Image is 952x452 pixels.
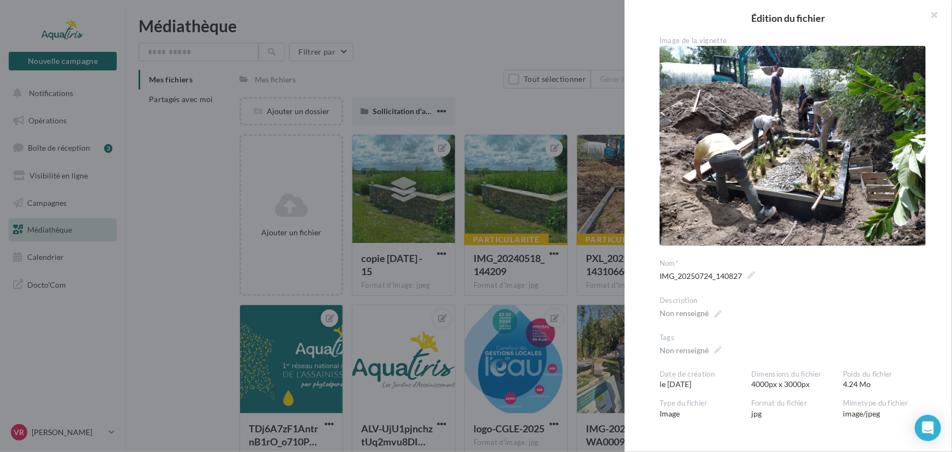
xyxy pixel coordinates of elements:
[660,345,709,356] div: Non renseigné
[751,370,843,390] div: 4000px x 3000px
[660,269,755,284] span: IMG_20250724_140827
[843,399,935,419] div: image/jpeg
[660,399,751,419] div: Image
[660,370,743,379] div: Date de création
[660,438,738,447] span: Options d'utilisation
[843,370,926,379] div: Poids du fichier
[751,399,843,419] div: jpg
[751,370,834,379] div: Dimensions du fichier
[915,415,941,441] div: Open Intercom Messenger
[660,46,926,246] img: IMG_20250724_140827
[660,306,722,321] span: Non renseigné
[642,13,935,23] h2: Édition du fichier
[660,437,748,450] button: Options d'utilisation
[843,370,935,390] div: 4.24 Mo
[751,399,834,408] div: Format du fichier
[660,296,926,306] div: Description
[660,333,926,343] div: Tags
[660,370,751,390] div: le [DATE]
[843,399,926,408] div: Mimetype du fichier
[660,399,743,408] div: Type du fichier
[660,36,926,46] div: Image de la vignette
